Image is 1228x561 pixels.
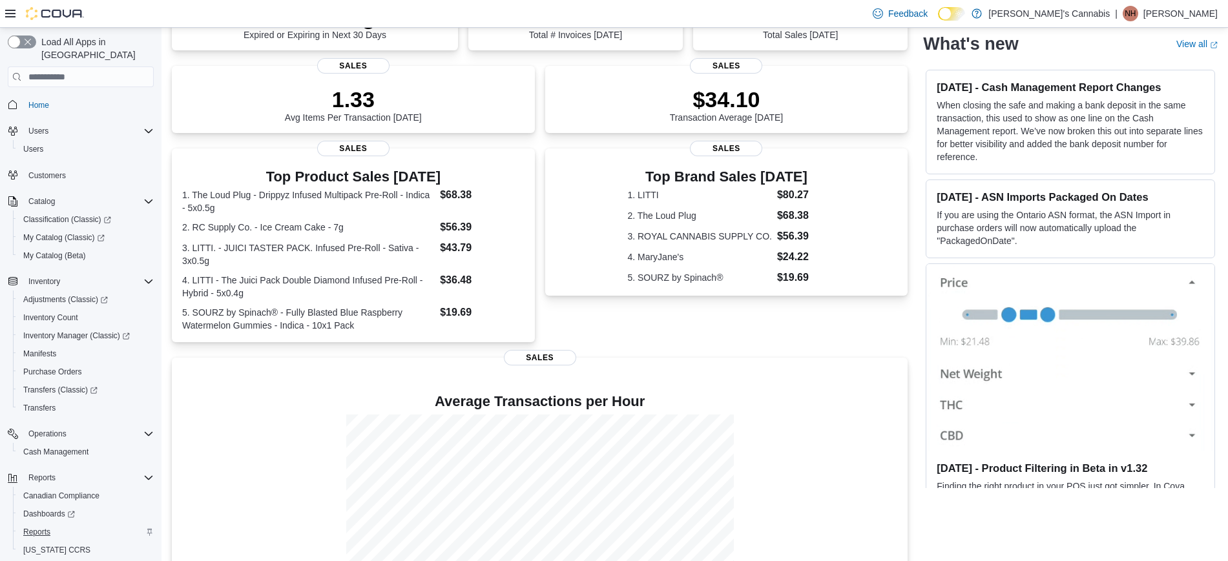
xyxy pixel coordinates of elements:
span: Transfers [18,400,154,416]
button: Users [3,122,159,140]
button: Home [3,95,159,114]
span: Sales [317,141,390,156]
a: Transfers (Classic) [13,381,159,399]
dt: 2. RC Supply Co. - Ice Cream Cake - 7g [182,221,435,234]
span: Classification (Classic) [18,212,154,227]
p: 1.33 [285,87,422,112]
span: Inventory [28,276,60,287]
button: Inventory [23,274,65,289]
span: Reports [23,527,50,537]
dd: $56.39 [777,229,826,244]
dt: 4. LITTI - The Juici Pack Double Diamond Infused Pre-Roll - Hybrid - 5x0.4g [182,274,435,300]
button: Reports [23,470,61,485]
p: Finding the right product in your POS just got simpler. In Cova v1.32, you can now filter by Pric... [937,480,1204,544]
a: Canadian Compliance [18,488,105,504]
button: Operations [3,425,159,443]
dt: 5. SOURZ by Spinach® [627,271,772,284]
span: Inventory Count [18,310,154,325]
span: Operations [23,426,154,442]
a: Classification (Classic) [13,210,159,229]
span: Dashboards [18,506,154,522]
a: Reports [18,524,56,540]
button: Reports [3,469,159,487]
dd: $19.69 [777,270,826,285]
span: [US_STATE] CCRS [23,545,90,555]
span: Washington CCRS [18,542,154,558]
span: Classification (Classic) [23,214,111,225]
a: Inventory Count [18,310,83,325]
span: Users [23,123,154,139]
span: My Catalog (Classic) [23,232,105,243]
button: Inventory Count [13,309,159,327]
button: Reports [13,523,159,541]
dd: $19.69 [440,305,524,320]
h2: What's new [923,34,1018,54]
span: Users [23,144,43,154]
button: Manifests [13,345,159,363]
a: Feedback [868,1,933,26]
button: Catalog [3,192,159,210]
button: Customers [3,166,159,185]
dd: $24.22 [777,249,826,265]
dt: 5. SOURZ by Spinach® - Fully Blasted Blue Raspberry Watermelon Gummies - Indica - 10x1 Pack [182,306,435,332]
span: Operations [28,429,67,439]
a: Manifests [18,346,61,362]
span: Canadian Compliance [23,491,99,501]
span: Home [23,96,154,112]
a: Transfers [18,400,61,416]
dd: $36.48 [440,272,524,288]
span: Manifests [18,346,154,362]
h4: Average Transactions per Hour [182,394,897,409]
span: Sales [690,58,762,74]
a: Inventory Manager (Classic) [18,328,135,343]
a: Purchase Orders [18,364,87,380]
a: Cash Management [18,444,94,460]
a: My Catalog (Classic) [13,229,159,247]
span: Sales [690,141,762,156]
a: Users [18,141,48,157]
button: Operations [23,426,72,442]
input: Dark Mode [938,7,965,21]
p: [PERSON_NAME] [1143,6,1218,21]
svg: External link [1210,41,1218,48]
div: Nicole H [1123,6,1138,21]
a: My Catalog (Classic) [18,230,110,245]
dd: $68.38 [440,187,524,203]
span: Inventory Count [23,312,78,323]
a: Inventory Manager (Classic) [13,327,159,345]
a: Dashboards [18,506,80,522]
p: [PERSON_NAME]'s Cannabis [988,6,1110,21]
span: Transfers (Classic) [23,385,98,395]
span: Load All Apps in [GEOGRAPHIC_DATA] [36,36,154,61]
dt: 3. LITTI. - JUICI TASTER PACK. Infused Pre-Roll - Sativa - 3x0.5g [182,241,435,267]
h3: Top Product Sales [DATE] [182,169,525,185]
span: My Catalog (Beta) [18,248,154,263]
dd: $68.38 [777,208,826,223]
h3: Top Brand Sales [DATE] [627,169,825,185]
div: Avg Items Per Transaction [DATE] [285,87,422,123]
p: $34.10 [670,87,784,112]
dt: 1. LITTI [627,189,772,201]
span: Transfers (Classic) [18,382,154,398]
span: Customers [28,170,66,181]
a: Home [23,97,54,113]
button: Cash Management [13,443,159,461]
h3: [DATE] - Cash Management Report Changes [937,81,1204,94]
a: Classification (Classic) [18,212,116,227]
span: Inventory [23,274,154,289]
span: Users [28,126,48,136]
span: My Catalog (Beta) [23,250,86,261]
span: Home [28,100,49,110]
span: Canadian Compliance [18,488,154,504]
p: When closing the safe and making a bank deposit in the same transaction, this used to show as one... [937,99,1204,163]
span: Adjustments (Classic) [23,294,108,305]
span: My Catalog (Classic) [18,230,154,245]
h3: [DATE] - Product Filtering in Beta in v1.32 [937,462,1204,474]
a: [US_STATE] CCRS [18,542,96,558]
span: Customers [23,167,154,183]
dt: 1. The Loud Plug - Drippyz Infused Multipack Pre-Roll - Indica - 5x0.5g [182,189,435,214]
span: Sales [504,350,576,365]
p: | [1115,6,1118,21]
a: Adjustments (Classic) [13,291,159,309]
